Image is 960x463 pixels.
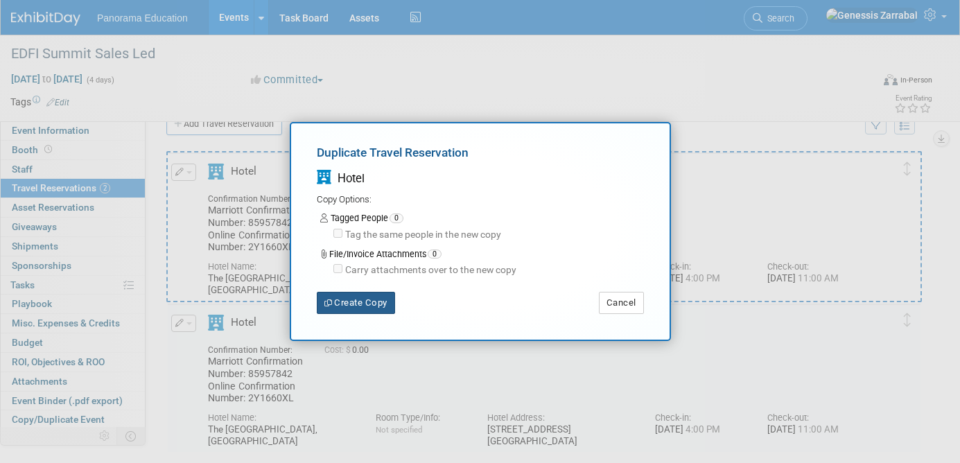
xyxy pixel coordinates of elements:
[317,193,644,207] div: Copy Options:
[320,212,644,225] div: Tagged People
[342,263,516,277] label: Carry attachments over to the new copy
[390,213,403,223] span: 0
[428,250,442,259] span: 0
[317,292,395,314] button: Create Copy
[338,172,365,185] span: Hotel
[599,292,644,314] button: Cancel
[320,248,644,261] div: File/Invoice Attachments
[317,144,644,167] div: Duplicate Travel Reservation
[317,171,331,185] i: Hotel
[342,228,501,242] label: Tag the same people in the new copy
